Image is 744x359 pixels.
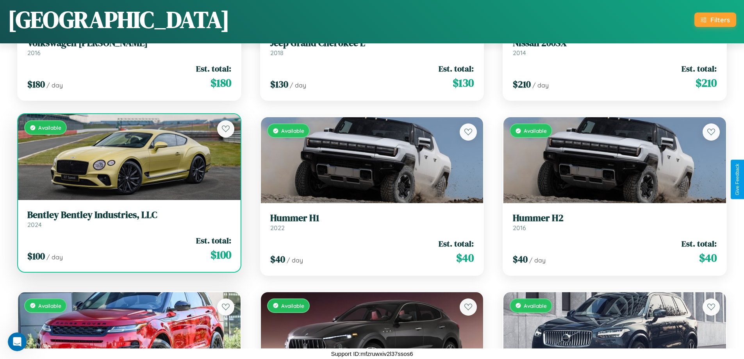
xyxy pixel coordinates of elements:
[513,213,717,232] a: Hummer H22016
[290,81,306,89] span: / day
[27,209,231,221] h3: Bentley Bentley Industries, LLC
[696,75,717,91] span: $ 210
[38,124,61,131] span: Available
[46,253,63,261] span: / day
[270,38,474,49] h3: Jeep Grand Cherokee L
[524,127,547,134] span: Available
[532,81,549,89] span: / day
[8,4,230,36] h1: [GEOGRAPHIC_DATA]
[270,78,288,91] span: $ 130
[27,38,231,57] a: Volkswagen [PERSON_NAME]2016
[529,256,546,264] span: / day
[453,75,474,91] span: $ 130
[694,13,736,27] button: Filters
[196,235,231,246] span: Est. total:
[27,221,42,229] span: 2024
[331,348,413,359] p: Support ID: mfzruwxiv2l37ssos6
[281,127,304,134] span: Available
[38,302,61,309] span: Available
[8,332,27,351] iframe: Intercom live chat
[699,250,717,266] span: $ 40
[682,63,717,74] span: Est. total:
[513,224,526,232] span: 2016
[27,49,41,57] span: 2016
[439,63,474,74] span: Est. total:
[196,63,231,74] span: Est. total:
[27,38,231,49] h3: Volkswagen [PERSON_NAME]
[46,81,63,89] span: / day
[270,38,474,57] a: Jeep Grand Cherokee L2018
[281,302,304,309] span: Available
[270,49,284,57] span: 2018
[513,38,717,49] h3: Nissan 200SX
[456,250,474,266] span: $ 40
[513,38,717,57] a: Nissan 200SX2014
[270,213,474,232] a: Hummer H12022
[524,302,547,309] span: Available
[287,256,303,264] span: / day
[682,238,717,249] span: Est. total:
[270,253,285,266] span: $ 40
[710,16,730,24] div: Filters
[439,238,474,249] span: Est. total:
[513,49,526,57] span: 2014
[270,224,285,232] span: 2022
[735,164,740,195] div: Give Feedback
[27,78,45,91] span: $ 180
[513,213,717,224] h3: Hummer H2
[513,253,528,266] span: $ 40
[27,250,45,263] span: $ 100
[211,75,231,91] span: $ 180
[27,209,231,229] a: Bentley Bentley Industries, LLC2024
[513,78,531,91] span: $ 210
[211,247,231,263] span: $ 100
[270,213,474,224] h3: Hummer H1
